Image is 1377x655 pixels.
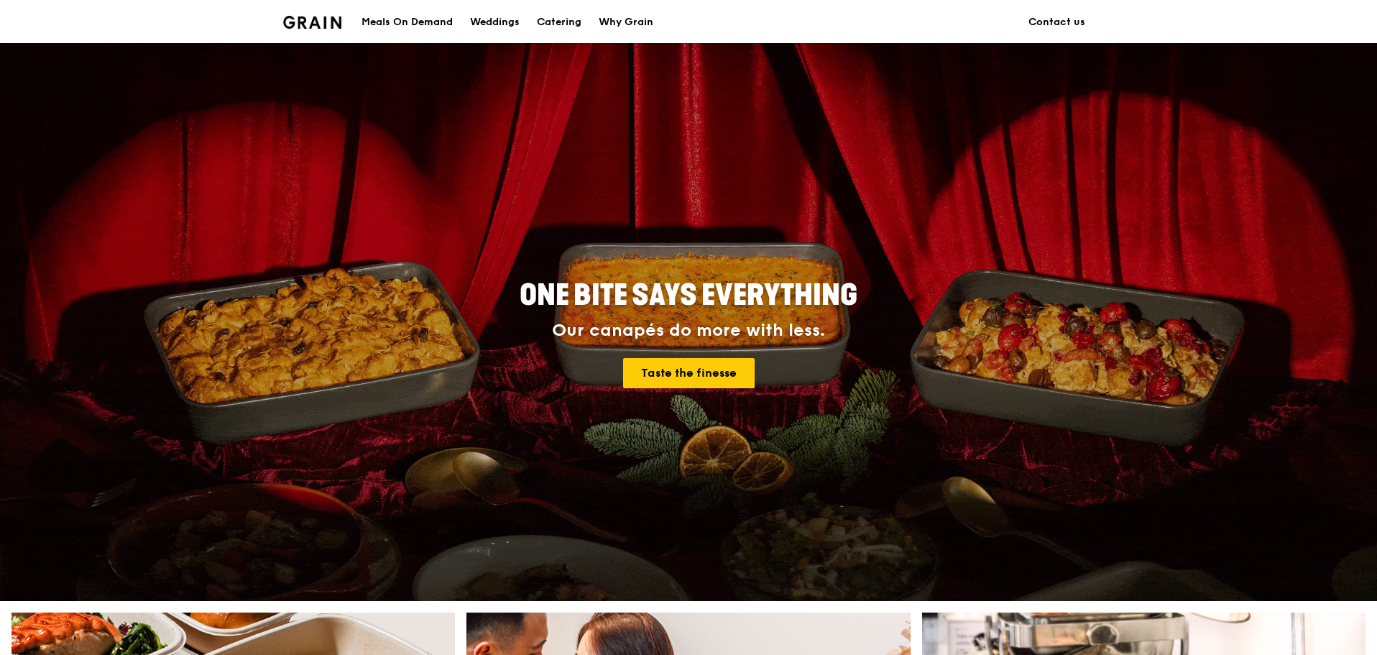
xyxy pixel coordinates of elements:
div: Our canapés do more with less. [430,321,947,341]
div: Catering [537,1,581,44]
a: Taste the finesse [623,358,755,388]
span: ONE BITE SAYS EVERYTHING [520,278,857,313]
div: Weddings [470,1,520,44]
a: Weddings [461,1,528,44]
div: Why Grain [599,1,653,44]
a: Contact us [1020,1,1094,44]
img: Grain [283,16,341,29]
a: Catering [528,1,590,44]
a: Why Grain [590,1,662,44]
div: Meals On Demand [361,1,453,44]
